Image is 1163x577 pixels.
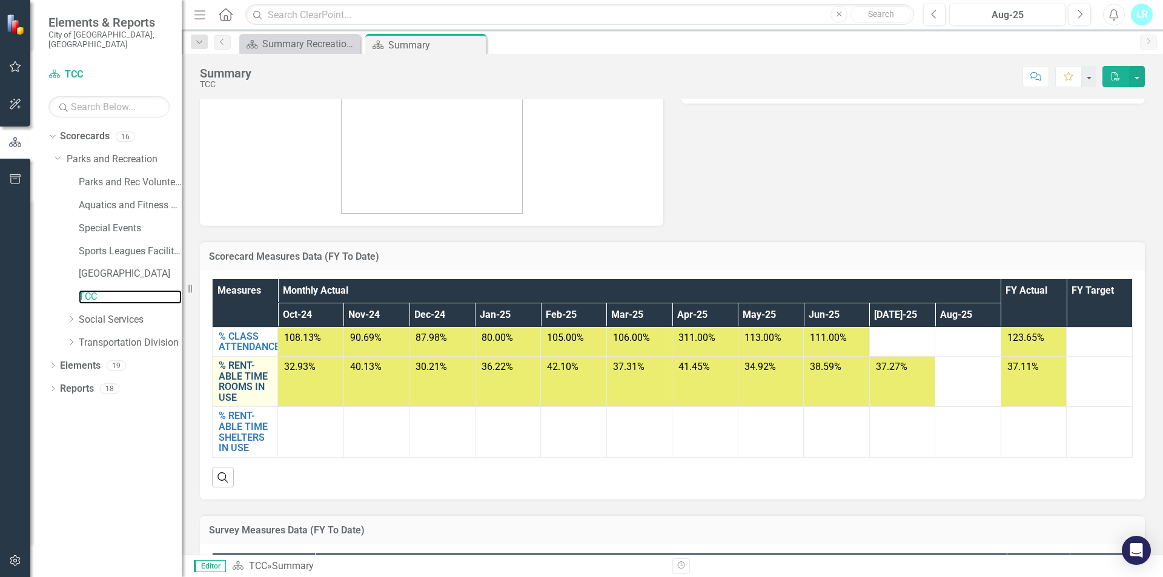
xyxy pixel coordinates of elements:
td: Double-Click to Edit Right Click for Context Menu [213,327,278,356]
h3: Scorecard Measures Data (FY To Date) [209,251,1136,262]
span: 32.93% [284,361,316,372]
button: LR [1131,4,1153,25]
span: 106.00% [613,332,650,343]
span: Elements & Reports [48,15,170,30]
a: % RENT-ABLE TIME ROOMS IN USE [219,360,271,403]
span: Editor [194,560,226,572]
div: Summary [388,38,483,53]
a: Parks and Recreation [67,153,182,167]
a: TCC [48,68,170,82]
div: 19 [107,360,126,371]
input: Search ClearPoint... [245,4,914,25]
input: Search Below... [48,96,170,117]
div: » [232,559,663,573]
div: TCC [200,80,251,89]
span: 37.31% [613,361,644,372]
small: City of [GEOGRAPHIC_DATA], [GEOGRAPHIC_DATA] [48,30,170,50]
span: 30.21% [416,361,447,372]
td: Double-Click to Edit Right Click for Context Menu [213,407,278,457]
span: 123.65% [1007,332,1044,343]
a: Elements [60,359,101,373]
button: Search [850,6,911,23]
span: 37.11% [1007,361,1039,372]
span: 34.92% [744,361,776,372]
a: Special Events [79,222,182,236]
span: 108.13% [284,332,321,343]
button: Aug-25 [949,4,1065,25]
a: Transportation Division [79,336,182,350]
span: 36.22% [482,361,513,372]
img: ClearPoint Strategy [5,13,28,36]
a: Aquatics and Fitness Center [79,199,182,213]
div: Summary [272,560,314,572]
span: 105.00% [547,332,584,343]
a: [GEOGRAPHIC_DATA] [79,267,182,281]
span: 40.13% [350,361,382,372]
div: Aug-25 [953,8,1061,22]
td: Double-Click to Edit Right Click for Context Menu [213,357,278,407]
a: Social Services [79,313,182,327]
span: Search [868,9,894,19]
a: Parks and Rec Volunteers [79,176,182,190]
a: Reports [60,382,94,396]
h3: Survey Measures Data (FY To Date) [209,525,1136,536]
span: 311.00% [678,332,715,343]
div: 18 [100,383,119,394]
a: Summary Recreation - Program Description (7010) [242,36,357,51]
a: TCC [79,290,182,304]
a: % RENT-ABLE TIME SHELTERS IN USE [219,410,271,453]
div: Summary [200,67,251,80]
span: 111.00% [810,332,847,343]
span: 87.98% [416,332,447,343]
a: % CLASS ATTENDANCE [219,331,280,352]
div: Summary Recreation - Program Description (7010) [262,36,357,51]
a: TCC [249,560,267,572]
span: 37.27% [876,361,907,372]
span: 41.45% [678,361,710,372]
span: 42.10% [547,361,578,372]
span: 113.00% [744,332,781,343]
span: 38.59% [810,361,841,372]
span: 80.00% [482,332,513,343]
div: 16 [116,131,135,142]
span: 90.69% [350,332,382,343]
a: Scorecards [60,130,110,143]
a: Sports Leagues Facilities Fields [79,245,182,259]
div: Open Intercom Messenger [1122,536,1151,565]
